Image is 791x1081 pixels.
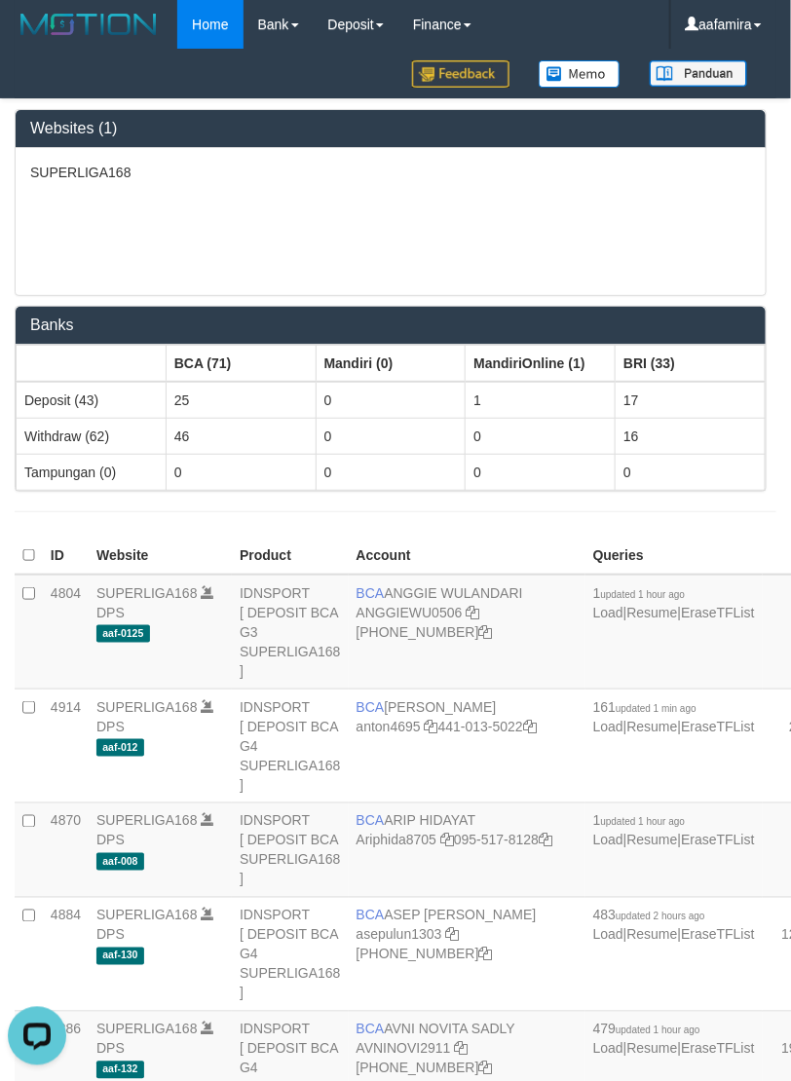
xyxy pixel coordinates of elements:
a: Copy 4410135022 to clipboard [523,719,537,734]
td: 0 [466,418,616,454]
a: ANGGIEWU0506 [357,605,463,620]
a: EraseTFList [681,1041,754,1057]
td: IDNSPORT [ DEPOSIT BCA G4 SUPERLIGA168 ] [232,690,349,803]
a: Load [593,833,623,848]
th: Account [349,538,585,576]
span: BCA [357,908,385,923]
td: ANGGIE WULANDARI [PHONE_NUMBER] [349,575,585,690]
td: IDNSPORT [ DEPOSIT BCA G4 SUPERLIGA168 ] [232,898,349,1012]
a: EraseTFList [681,833,754,848]
a: EraseTFList [681,605,754,620]
span: 1 [593,813,686,829]
a: Copy 4062213373 to clipboard [479,624,493,640]
td: 4914 [43,690,89,803]
span: updated 1 hour ago [616,1025,700,1036]
span: | | [593,908,755,943]
th: Group: activate to sort column ascending [166,345,316,382]
span: aaf-012 [96,739,144,756]
span: updated 2 hours ago [616,912,705,922]
td: DPS [89,575,232,690]
img: Button%20Memo.svg [539,60,621,88]
span: updated 1 hour ago [601,817,686,828]
td: 4870 [43,803,89,898]
td: Tampungan (0) [17,454,167,490]
td: 4804 [43,575,89,690]
td: 17 [616,382,766,419]
span: 479 [593,1022,700,1037]
a: SUPERLIGA168 [96,699,198,715]
td: ARIP HIDAYAT 095-517-8128 [349,803,585,898]
span: aaf-132 [96,1062,144,1078]
a: Copy Ariphida8705 to clipboard [440,833,454,848]
a: Load [593,1041,623,1057]
th: Website [89,538,232,576]
a: Resume [627,1041,678,1057]
span: | | [593,1022,755,1057]
a: EraseTFList [681,927,754,943]
a: Copy AVNINOVI2911 to clipboard [455,1041,469,1057]
a: SUPERLIGA168 [96,908,198,923]
td: Deposit (43) [17,382,167,419]
span: | | [593,585,755,620]
a: EraseTFList [681,719,754,734]
span: updated 1 hour ago [601,589,686,600]
span: 483 [593,908,705,923]
a: SUPERLIGA168 [96,585,198,601]
button: Open LiveChat chat widget [8,8,66,66]
a: Copy asepulun1303 to clipboard [445,927,459,943]
a: Load [593,719,623,734]
span: | | [593,813,755,848]
span: BCA [357,813,385,829]
a: Copy ANGGIEWU0506 to clipboard [466,605,479,620]
td: IDNSPORT [ DEPOSIT BCA SUPERLIGA168 ] [232,803,349,898]
th: Product [232,538,349,576]
span: 1 [593,585,686,601]
a: SUPERLIGA168 [96,1022,198,1037]
a: Resume [627,927,678,943]
a: Copy 4062281875 to clipboard [479,947,493,962]
span: BCA [357,585,385,601]
a: Resume [627,605,678,620]
h3: Websites (1) [30,120,751,137]
td: 16 [616,418,766,454]
td: [PERSON_NAME] 441-013-5022 [349,690,585,803]
td: DPS [89,803,232,898]
a: Load [593,605,623,620]
td: 4884 [43,898,89,1012]
td: ASEP [PERSON_NAME] [PHONE_NUMBER] [349,898,585,1012]
td: 0 [316,382,466,419]
td: DPS [89,898,232,1012]
td: Withdraw (62) [17,418,167,454]
a: Ariphida8705 [357,833,437,848]
a: Resume [627,833,678,848]
a: Copy anton4695 to clipboard [425,719,438,734]
span: | | [593,699,755,734]
td: 46 [166,418,316,454]
span: BCA [357,699,385,715]
th: Group: activate to sort column ascending [17,345,167,382]
span: updated 1 min ago [616,703,697,714]
p: SUPERLIGA168 [30,163,751,182]
td: 0 [166,454,316,490]
td: 25 [166,382,316,419]
td: 0 [316,454,466,490]
td: 0 [466,454,616,490]
td: 1 [466,382,616,419]
td: 0 [616,454,766,490]
h3: Banks [30,317,751,334]
span: 161 [593,699,697,715]
img: Feedback.jpg [412,60,509,88]
th: Queries [585,538,763,576]
td: IDNSPORT [ DEPOSIT BCA G3 SUPERLIGA168 ] [232,575,349,690]
span: BCA [357,1022,385,1037]
a: Resume [627,719,678,734]
img: MOTION_logo.png [15,10,163,39]
a: Load [593,927,623,943]
a: Copy 0955178128 to clipboard [539,833,552,848]
a: SUPERLIGA168 [96,813,198,829]
th: Group: activate to sort column ascending [466,345,616,382]
span: aaf-0125 [96,625,150,642]
span: aaf-008 [96,853,144,870]
a: AVNINOVI2911 [357,1041,451,1057]
th: Group: activate to sort column ascending [616,345,766,382]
